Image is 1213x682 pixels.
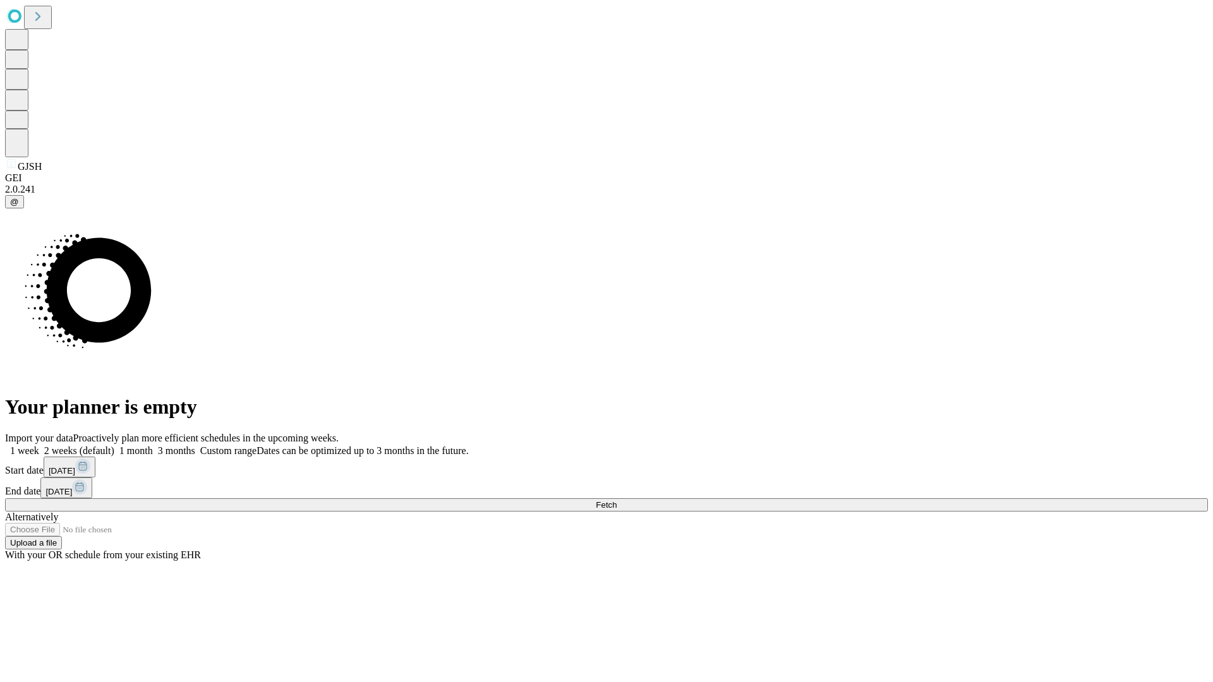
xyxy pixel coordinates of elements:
span: Custom range [200,445,256,456]
div: GEI [5,172,1208,184]
span: Import your data [5,433,73,443]
span: Alternatively [5,512,58,522]
span: [DATE] [45,487,72,496]
span: With your OR schedule from your existing EHR [5,549,201,560]
span: GJSH [18,161,42,172]
button: Fetch [5,498,1208,512]
button: Upload a file [5,536,62,549]
div: End date [5,477,1208,498]
span: 3 months [158,445,195,456]
span: 2 weeks (default) [44,445,114,456]
span: Dates can be optimized up to 3 months in the future. [256,445,468,456]
button: [DATE] [40,477,92,498]
span: Proactively plan more efficient schedules in the upcoming weeks. [73,433,339,443]
div: Start date [5,457,1208,477]
span: [DATE] [49,466,75,476]
button: [DATE] [44,457,95,477]
span: 1 week [10,445,39,456]
h1: Your planner is empty [5,395,1208,419]
div: 2.0.241 [5,184,1208,195]
button: @ [5,195,24,208]
span: Fetch [596,500,617,510]
span: @ [10,197,19,206]
span: 1 month [119,445,153,456]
